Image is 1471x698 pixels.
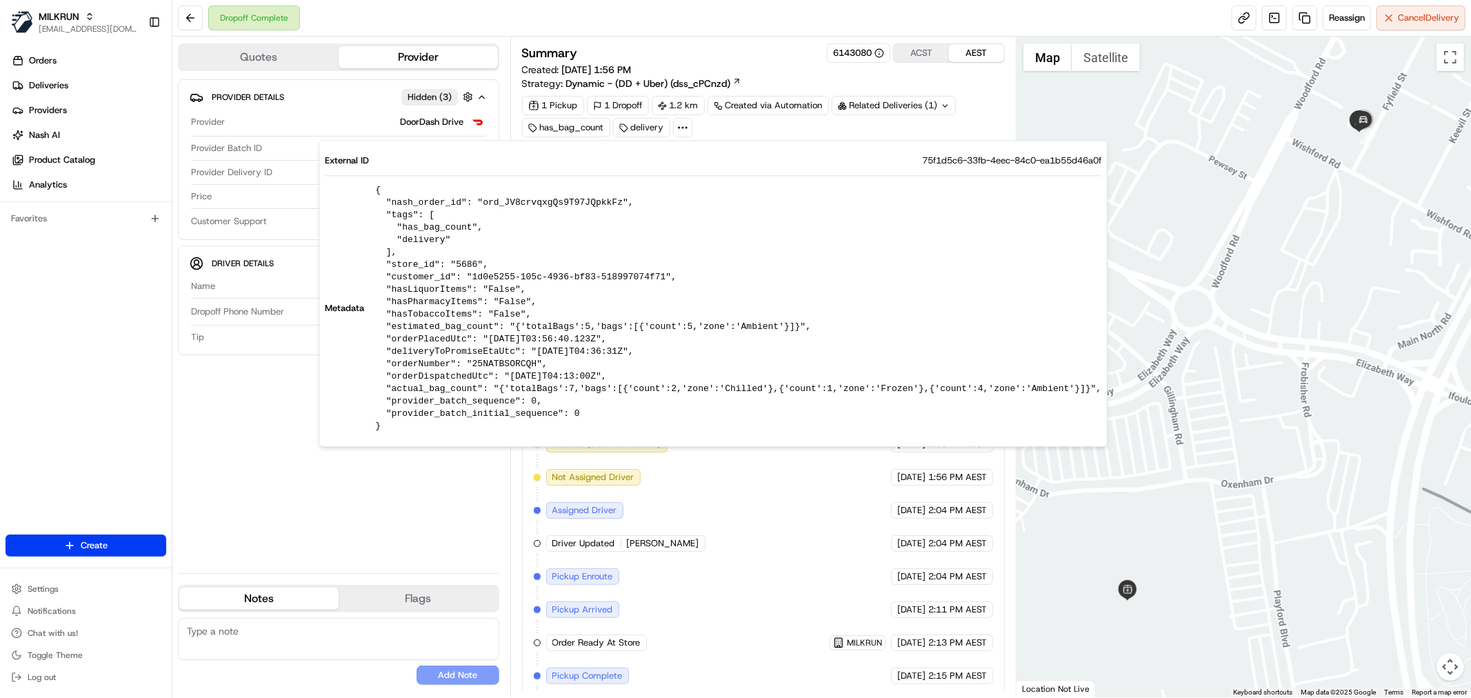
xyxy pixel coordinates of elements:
[928,537,987,550] span: 2:04 PM AEST
[897,570,925,583] span: [DATE]
[832,96,956,115] div: Related Deliveries (1)
[191,190,212,203] span: Price
[28,606,76,617] span: Notifications
[1233,688,1292,697] button: Keyboard shortcuts
[325,302,364,315] span: Metadata
[1384,688,1403,696] a: Terms (opens in new tab)
[6,668,166,687] button: Log out
[6,149,172,171] a: Product Catalog
[11,11,33,33] img: MILKRUN
[191,331,204,343] span: Tip
[708,96,829,115] a: Created via Automation
[897,504,925,517] span: [DATE]
[339,588,498,610] button: Flags
[29,154,95,166] span: Product Catalog
[1020,679,1065,697] a: Open this area in Google Maps (opens a new window)
[190,252,488,275] button: Driver DetailsHidden (10)
[191,215,267,228] span: Customer Support
[191,306,284,318] span: Dropoff Phone Number
[190,86,488,108] button: Provider DetailsHidden (3)
[210,331,486,343] div: A$0.00
[81,539,108,552] span: Create
[552,537,615,550] span: Driver Updated
[552,637,641,649] span: Order Ready At Store
[1437,43,1464,71] button: Toggle fullscreen view
[221,280,486,292] div: [PERSON_NAME]
[28,672,56,683] span: Log out
[847,637,882,648] span: MILKRUN
[587,96,649,115] div: 1 Dropoff
[28,584,59,595] span: Settings
[212,258,274,269] span: Driver Details
[1377,6,1465,30] button: CancelDelivery
[928,670,987,682] span: 2:15 PM AEST
[408,91,452,103] span: Hidden ( 3 )
[29,54,57,67] span: Orders
[922,154,1101,167] span: 75f1d5c6-33fb-4eec-84c0-ea1b55d46a0f
[191,116,225,128] span: Provider
[627,537,699,550] span: [PERSON_NAME]
[6,601,166,621] button: Notifications
[6,174,172,196] a: Analytics
[522,77,741,90] div: Strategy:
[6,124,172,146] a: Nash AI
[1323,6,1371,30] button: Reassign
[522,47,578,59] h3: Summary
[897,537,925,550] span: [DATE]
[833,47,884,59] button: 6143080
[375,184,1101,432] pre: { "nash_order_id": "ord_JV8crvqxgQs9T97JQpkkFz", "tags": [ "has_bag_count", "delivery" ], "store_...
[1360,129,1375,144] div: 7
[6,624,166,643] button: Chat with us!
[6,646,166,665] button: Toggle Theme
[949,44,1004,62] button: AEST
[470,114,486,130] img: doordash_logo_v2.png
[28,628,78,639] span: Chat with us!
[6,74,172,97] a: Deliveries
[566,77,741,90] a: Dynamic - (DD + Uber) (dss_cPCnzd)
[897,604,925,616] span: [DATE]
[897,471,925,483] span: [DATE]
[1020,679,1065,697] img: Google
[552,570,613,583] span: Pickup Enroute
[29,179,67,191] span: Analytics
[1301,688,1376,696] span: Map data ©2025 Google
[1329,12,1365,24] span: Reassign
[522,118,610,137] div: has_bag_count
[212,92,284,103] span: Provider Details
[894,44,949,62] button: ACST
[6,579,166,599] button: Settings
[928,570,987,583] span: 2:04 PM AEST
[1072,43,1140,71] button: Show satellite imagery
[6,6,143,39] button: MILKRUNMILKRUN[EMAIL_ADDRESS][DOMAIN_NAME]
[39,23,137,34] button: [EMAIL_ADDRESS][DOMAIN_NAME]
[29,104,67,117] span: Providers
[401,88,477,106] button: Hidden (3)
[562,63,632,76] span: [DATE] 1:56 PM
[1023,43,1072,71] button: Show street map
[1398,12,1459,24] span: Cancel Delivery
[1412,688,1467,696] a: Report a map error
[1017,680,1096,697] div: Location Not Live
[552,670,623,682] span: Pickup Complete
[39,10,79,23] button: MILKRUN
[401,116,464,128] span: DoorDash Drive
[6,535,166,557] button: Create
[552,604,613,616] span: Pickup Arrived
[552,504,617,517] span: Assigned Driver
[29,79,68,92] span: Deliveries
[928,637,987,649] span: 2:13 PM AEST
[1437,653,1464,681] button: Map camera controls
[928,504,987,517] span: 2:04 PM AEST
[613,118,670,137] div: delivery
[191,166,272,179] span: Provider Delivery ID
[928,471,987,483] span: 1:56 PM AEST
[552,471,634,483] span: Not Assigned Driver
[897,670,925,682] span: [DATE]
[652,96,705,115] div: 1.2 km
[179,46,339,68] button: Quotes
[522,96,584,115] div: 1 Pickup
